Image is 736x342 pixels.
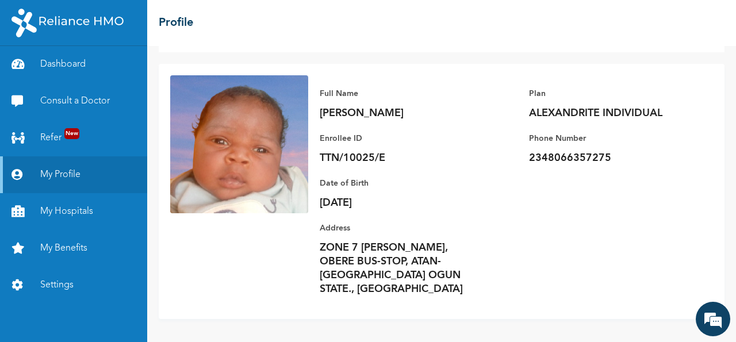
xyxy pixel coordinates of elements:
[320,151,481,165] p: TTN/10025/E
[320,221,481,235] p: Address
[320,176,481,190] p: Date of Birth
[529,106,690,120] p: ALEXANDRITE INDIVIDUAL
[64,128,79,139] span: New
[320,132,481,145] p: Enrollee ID
[320,87,481,101] p: Full Name
[320,196,481,210] p: [DATE]
[529,87,690,101] p: Plan
[320,106,481,120] p: [PERSON_NAME]
[529,132,690,145] p: Phone Number
[11,9,124,37] img: RelianceHMO's Logo
[159,14,193,32] h2: Profile
[320,241,481,296] p: ZONE 7 [PERSON_NAME], OBERE BUS-STOP, ATAN-[GEOGRAPHIC_DATA] OGUN STATE., [GEOGRAPHIC_DATA]
[170,75,308,213] img: Enrollee
[529,151,690,165] p: 2348066357275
